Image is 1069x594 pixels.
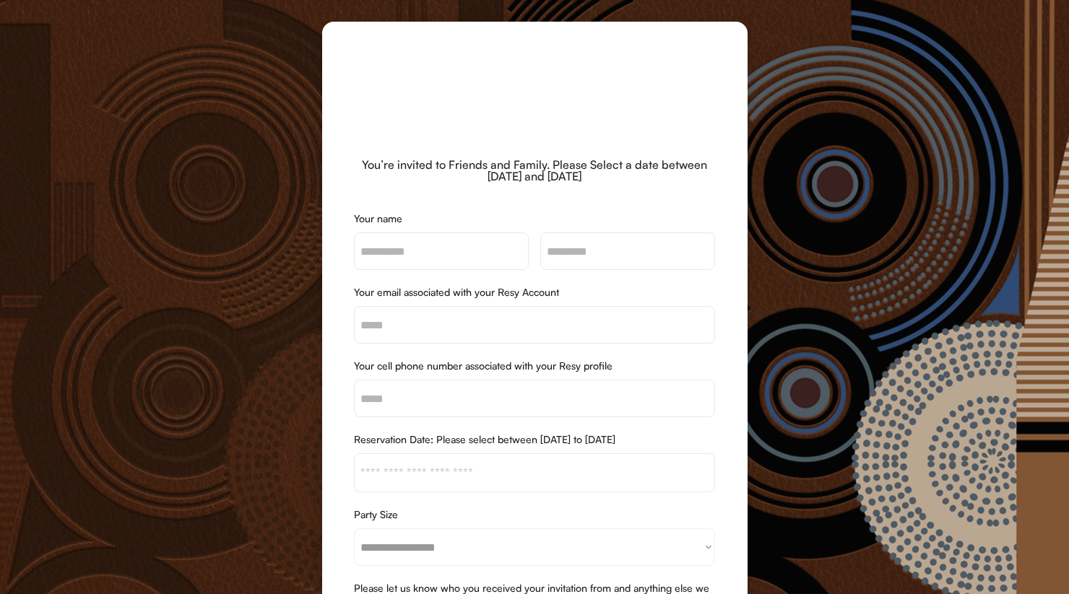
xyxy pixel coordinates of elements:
[354,287,715,297] div: Your email associated with your Resy Account
[462,53,607,136] img: Screenshot%202025-08-11%20at%2010.33.52%E2%80%AFAM.png
[354,159,716,182] div: You’re invited to Friends and Family. Please Select a date between [DATE] and [DATE]
[354,510,715,520] div: Party Size
[354,434,715,445] div: Reservation Date: Please select between [DATE] to [DATE]
[354,361,715,371] div: Your cell phone number associated with your Resy profile
[354,214,715,224] div: Your name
